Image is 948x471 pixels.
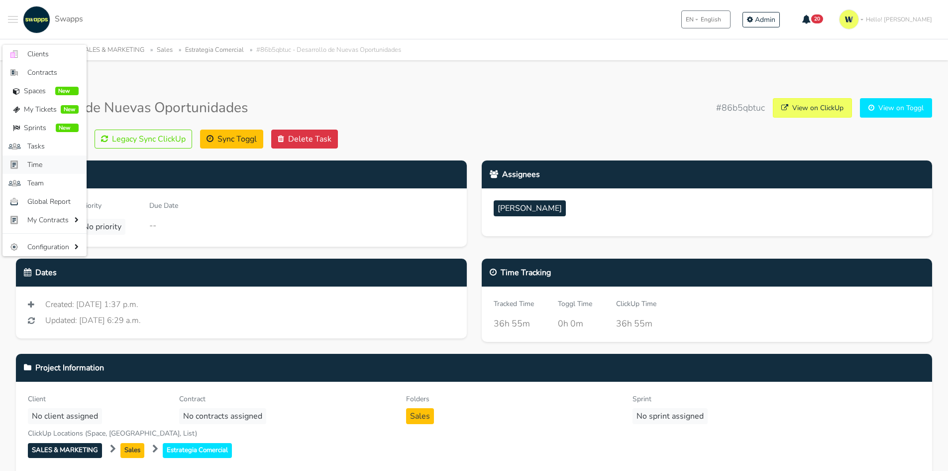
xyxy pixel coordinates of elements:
button: Toggle navigation menu [8,6,18,33]
a: Time [2,156,87,174]
div: Contract [179,394,391,404]
div: Priority [79,200,125,211]
span: No priority [79,219,125,235]
img: isotipo-3-3e143c57.png [839,9,859,29]
div: Due Date [149,200,178,211]
span: Spaces [24,86,51,96]
span: New [61,105,79,114]
a: Contracts [2,63,87,82]
a: View on ClickUp [773,98,852,118]
div: Task Status [16,160,467,188]
a: Global Report [2,192,87,211]
button: ENEnglish [681,10,731,28]
button: 20 [796,11,830,28]
span: English [701,15,721,24]
div: Dates [16,259,467,287]
div: Time Tracking [482,259,933,287]
a: Sales [157,45,173,54]
a: Sales [406,410,438,422]
div: Tracked Time [494,299,534,309]
span: 20 [811,14,823,23]
span: No sprint assigned [632,408,708,424]
span: Time [27,159,79,170]
a: Tasks [2,137,87,156]
span: New [56,124,79,133]
span: SALES & MARKETING [28,443,102,458]
div: -- [149,219,178,232]
button: Sync Toggl [200,130,263,149]
span: Admin [755,15,775,24]
span: Tasks [27,141,79,152]
span: Sales [120,443,144,458]
a: Sales [120,443,150,455]
a: Configuration [2,238,87,256]
a: Estrategia Comercial [163,443,236,455]
h3: Desarrollo de Nuevas Oportunidades [16,100,248,117]
span: Created: [DATE] 1:37 p.m. [45,299,138,311]
div: Assignees [482,160,933,188]
span: Swapps [55,13,83,24]
div: Project Information [16,354,932,382]
a: [PERSON_NAME] [494,200,570,220]
div: Sprint [632,394,844,404]
a: Clients [2,45,87,63]
div: Folders [406,394,618,404]
div: 0h 0m [558,317,592,330]
a: Spaces New [2,82,87,100]
a: My Tickets New [2,100,87,119]
a: Team [2,174,87,192]
span: No contracts assigned [179,408,266,424]
a: My Contracts [2,211,87,229]
a: Estrategia Comercial [185,45,244,54]
a: SALES & MARKETING [81,45,144,54]
span: Team [27,178,79,188]
span: Sales [406,408,434,424]
span: Estrategia Comercial [163,443,232,458]
ul: Toggle navigation menu [2,45,87,256]
img: swapps-linkedin-v2.jpg [23,6,50,33]
a: Admin [742,12,780,27]
span: Contracts [27,67,79,78]
span: Hello! [PERSON_NAME] [866,15,932,24]
a: SALES & MARKETING [28,443,108,455]
div: Client [28,394,164,404]
span: Updated: [DATE] 6:29 a.m. [45,314,141,326]
button: Legacy Sync ClickUp [95,130,192,149]
div: 36h 55m [494,317,534,330]
div: Toggl Time [558,299,592,309]
span: My Contracts [27,215,72,225]
button: Delete Task [271,130,338,149]
div: ClickUp Time [616,299,656,309]
div: ClickUp Locations (Space, [GEOGRAPHIC_DATA], List) [28,428,316,439]
span: Sprints [24,123,52,133]
a: Hello! [PERSON_NAME] [835,5,940,33]
span: [PERSON_NAME] [494,200,566,216]
a: View on Toggl [860,98,932,118]
span: #86b5qbtuc [716,101,765,114]
span: Global Report [27,196,79,207]
a: Sprints New [2,119,87,137]
li: #86b5qbtuc - Desarrollo de Nuevas Oportunidades [246,44,401,56]
div: 36h 55m [616,317,656,330]
span: New [55,87,79,96]
span: My Tickets [24,104,57,115]
span: Configuration [27,242,72,252]
span: Clients [27,49,79,59]
span: No client assigned [28,408,102,424]
a: Swapps [20,6,83,33]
